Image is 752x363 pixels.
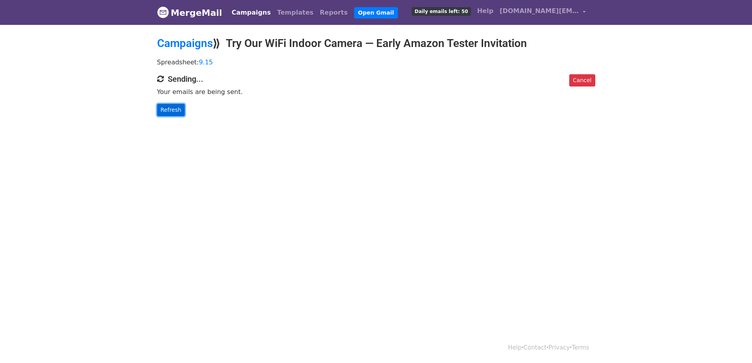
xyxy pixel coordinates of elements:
p: Spreadsheet: [157,58,595,66]
a: [DOMAIN_NAME][EMAIL_ADDRESS][PERSON_NAME][DOMAIN_NAME] [497,3,589,22]
a: Cancel [569,74,595,87]
a: Open Gmail [354,7,398,19]
a: Privacy [548,344,570,351]
a: Help [508,344,521,351]
a: MergeMail [157,4,222,21]
a: Help [474,3,497,19]
p: Your emails are being sent. [157,88,595,96]
a: Campaigns [229,5,274,21]
iframe: Chat Widget [713,325,752,363]
a: Daily emails left: 50 [409,3,474,19]
a: Contact [523,344,546,351]
img: MergeMail logo [157,6,169,18]
a: Refresh [157,104,185,116]
span: Daily emails left: 50 [412,7,471,16]
div: 聊天小组件 [713,325,752,363]
a: Terms [572,344,589,351]
a: 9.15 [199,58,213,66]
h4: Sending... [157,74,595,84]
span: [DOMAIN_NAME][EMAIL_ADDRESS][PERSON_NAME][DOMAIN_NAME] [500,6,579,16]
a: Reports [317,5,351,21]
a: Campaigns [157,37,213,50]
h2: ⟫ Try Our WiFi Indoor Camera — Early Amazon Tester Invitation [157,37,595,50]
a: Templates [274,5,317,21]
